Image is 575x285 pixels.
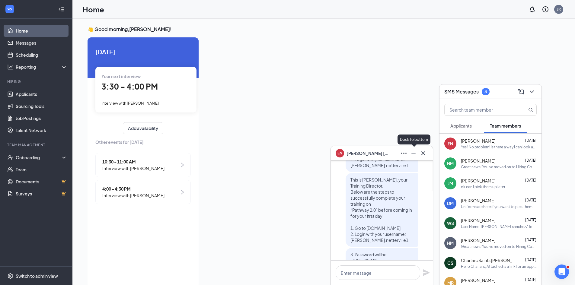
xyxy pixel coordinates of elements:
svg: Settings [7,273,13,279]
svg: Cross [420,150,427,157]
div: CS [447,260,453,266]
span: [PERSON_NAME] [461,198,495,204]
span: [PERSON_NAME] [461,158,495,164]
svg: MagnifyingGlass [528,107,533,112]
span: [DATE] [525,138,536,143]
a: SurveysCrown [16,188,67,200]
svg: ChevronDown [528,88,535,95]
button: Ellipses [399,148,409,158]
div: ok can I pick them up later [461,184,505,189]
div: NM [447,160,454,166]
svg: Minimize [410,150,417,157]
a: Sourcing Tools [16,100,67,112]
div: Hello Charlarc, Attached is a link for an app I would like you to download to finish your trainin... [461,264,537,269]
input: Search team member [445,104,516,116]
span: [PERSON_NAME] [461,277,495,283]
div: Onboarding [16,154,62,160]
button: Add availability [123,122,163,134]
span: 10:30 - 11:00 AM [102,158,165,165]
h1: Home [83,4,104,14]
button: Minimize [409,148,418,158]
span: Charlarc Saints [PERSON_NAME] [461,257,515,263]
div: Great news! You've moved on to Hiring Complete, the next stage of the application. We'll reach ou... [461,164,537,169]
span: [DATE] [525,238,536,242]
span: 3:30 - 4:00 PM [101,81,158,91]
span: [PERSON_NAME] [461,138,495,144]
svg: Notifications [529,6,536,13]
a: Team [16,163,67,176]
div: Uniforms are here if you want to pick them up. let me know if you need something. When you come p... [461,204,537,209]
span: Other events for [DATE] [95,139,191,145]
span: Team members [490,123,521,128]
span: Applicants [450,123,472,128]
div: 3 [484,89,487,94]
span: [PERSON_NAME] [461,237,495,243]
svg: UserCheck [7,154,13,160]
svg: Ellipses [400,150,407,157]
div: Switch to admin view [16,273,58,279]
h3: SMS Messages [444,88,479,95]
svg: QuestionInfo [542,6,549,13]
div: Great news! You've moved on to Hiring Complete, the next stage of the application. We'll reach ou... [461,244,537,249]
div: JM [448,180,453,186]
a: Home [16,25,67,37]
button: ChevronDown [527,87,537,97]
div: User Name: [PERSON_NAME].sanchez7 Temporary Password: tNzJUxefLKGf If you have any questions feel... [461,224,537,229]
button: Cross [418,148,428,158]
a: Job Postings [16,112,67,124]
div: Reporting [16,64,68,70]
span: [PERSON_NAME] [461,178,495,184]
div: DM [447,200,454,206]
a: Messages [16,37,67,49]
a: Applicants [16,88,67,100]
span: [DATE] [525,178,536,182]
span: This is [PERSON_NAME], your Training Director, Below are the steps to successfully complete your ... [350,177,412,243]
span: Interview with [PERSON_NAME] [101,101,159,106]
iframe: Intercom live chat [554,264,569,279]
div: Hiring [7,79,66,84]
div: Dock to bottom [398,135,430,144]
button: ComposeMessage [516,87,526,97]
a: Scheduling [16,49,67,61]
svg: Plane [423,269,430,276]
span: [DATE] [525,258,536,262]
span: [DATE] [525,158,536,163]
div: Yes ! No problem! Is there a way I can look at the sizing for the uniforms ? [461,144,537,150]
span: [DATE] [525,198,536,202]
span: [DATE] [95,47,191,56]
svg: ComposeMessage [517,88,525,95]
svg: WorkstreamLogo [7,6,13,12]
span: Interview with [PERSON_NAME] [102,165,165,172]
span: Interview with [PERSON_NAME] [102,192,165,199]
span: [DATE] [525,218,536,222]
a: DocumentsCrown [16,176,67,188]
div: WS [447,220,454,226]
div: HM [447,240,454,246]
span: 4:00 - 4:30 PM [102,185,165,192]
div: Team Management [7,142,66,147]
span: [PERSON_NAME] [GEOGRAPHIC_DATA] [347,150,389,157]
h3: 👋 Good morning, [PERSON_NAME] ! [88,26,541,33]
span: Your next interview [101,74,141,79]
div: JR [557,7,561,12]
svg: Analysis [7,64,13,70]
span: [DATE] [525,277,536,282]
div: EN [448,141,453,147]
span: [PERSON_NAME] [461,217,495,223]
a: Talent Network [16,124,67,136]
svg: Collapse [58,6,64,12]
